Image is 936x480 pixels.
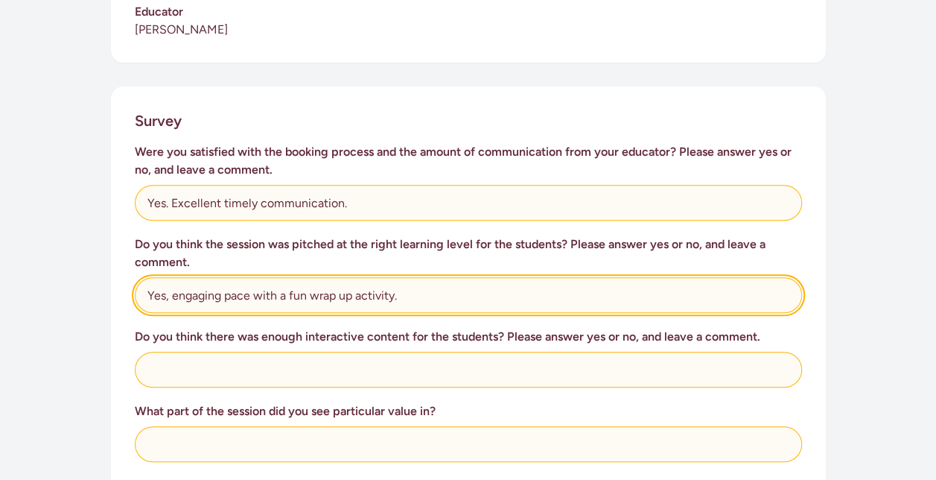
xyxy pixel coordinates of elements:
[135,143,802,179] h3: Were you satisfied with the booking process and the amount of communication from your educator? P...
[135,236,802,271] h3: Do you think the session was pitched at the right learning level for the students? Please answer ...
[135,21,802,39] p: [PERSON_NAME]
[135,402,802,420] h3: What part of the session did you see particular value in?
[135,110,182,131] h2: Survey
[135,3,802,21] h3: Educator
[135,328,802,346] h3: Do you think there was enough interactive content for the students? Please answer yes or no, and ...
